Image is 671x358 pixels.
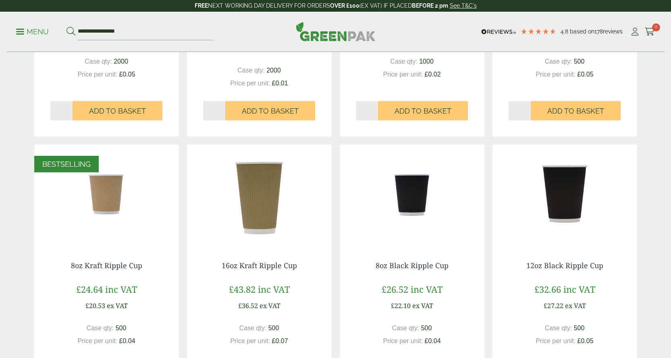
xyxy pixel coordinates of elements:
[536,71,575,78] span: Price per unit:
[16,27,49,37] p: Menu
[412,2,448,9] strong: BEFORE 2 pm
[258,283,290,295] span: inc VAT
[594,28,603,35] span: 178
[16,27,49,35] a: Menu
[229,283,256,295] span: £43.82
[652,23,660,31] span: 0
[71,261,142,270] a: 8oz Kraft Ripple Cup
[238,301,258,310] span: £36.52
[534,283,561,295] span: £32.66
[547,107,604,116] span: Add to Basket
[237,67,265,74] span: Case qty:
[260,43,280,52] span: ex VAT
[195,2,208,9] strong: FREE
[574,325,585,331] span: 500
[382,283,408,295] span: £26.52
[531,101,621,120] button: Add to Basket
[645,26,655,38] a: 0
[116,325,127,331] span: 500
[114,58,128,65] span: 2000
[603,28,623,35] span: reviews
[187,145,332,245] img: 16oz Kraft c
[419,58,434,65] span: 1000
[225,101,315,120] button: Add to Basket
[544,301,563,310] span: £27.22
[77,71,117,78] span: Price per unit:
[330,2,359,9] strong: OVER £100
[242,107,299,116] span: Add to Basket
[376,261,449,270] a: 8oz Black Ripple Cup
[645,28,655,36] i: Cart
[390,58,418,65] span: Case qty:
[563,283,595,295] span: inc VAT
[450,2,477,9] a: See T&C's
[260,301,280,310] span: ex VAT
[392,325,420,331] span: Case qty:
[340,145,484,245] img: 8oz Black Ripple Cup -0
[296,22,376,41] img: GreenPak Supplies
[222,261,297,270] a: 16oz Kraft Ripple Cup
[421,325,432,331] span: 500
[76,283,103,295] span: £24.64
[492,145,637,245] img: 12oz Black Ripple Cup-0
[391,301,411,310] span: £22.10
[411,283,442,295] span: inc VAT
[630,28,640,36] i: My Account
[570,28,594,35] span: Based on
[230,80,270,87] span: Price per unit:
[561,28,570,35] span: 4.8
[89,107,146,116] span: Add to Basket
[536,337,575,344] span: Price per unit:
[119,337,135,344] span: £0.04
[266,67,281,74] span: 2000
[42,160,91,168] span: BESTSELLING
[107,301,128,310] span: ex VAT
[85,301,105,310] span: £20.53
[272,337,288,344] span: £0.07
[383,71,423,78] span: Price per unit:
[87,325,114,331] span: Case qty:
[395,107,451,116] span: Add to Basket
[230,337,270,344] span: Price per unit:
[574,58,585,65] span: 500
[520,28,557,35] div: 4.78 Stars
[105,283,137,295] span: inc VAT
[268,325,279,331] span: 500
[119,71,135,78] span: £0.05
[73,101,162,120] button: Add to Basket
[565,301,586,310] span: ex VAT
[578,337,594,344] span: £0.05
[34,145,179,245] img: 8oz Kraft Ripple Cup-0
[412,301,433,310] span: ex VAT
[425,71,441,78] span: £0.02
[545,58,572,65] span: Case qty:
[481,29,516,35] img: REVIEWS.io
[526,261,603,270] a: 12oz Black Ripple Cup
[545,325,572,331] span: Case qty:
[383,337,423,344] span: Price per unit:
[239,325,267,331] span: Case qty:
[272,80,288,87] span: £0.01
[77,337,117,344] span: Price per unit:
[85,58,112,65] span: Case qty:
[578,71,594,78] span: £0.05
[238,43,258,52] span: £22.85
[425,337,441,344] span: £0.04
[378,101,468,120] button: Add to Basket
